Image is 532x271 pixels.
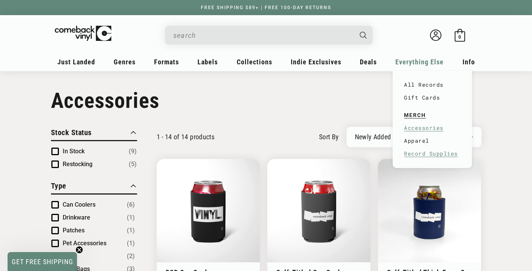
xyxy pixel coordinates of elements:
[197,58,218,66] span: Labels
[51,128,92,137] span: Stock Status
[57,58,95,66] span: Just Landed
[127,200,135,209] span: Number of products: (6)
[51,180,66,193] button: Filter by Type
[395,58,444,66] span: Everything Else
[127,239,135,248] span: Number of products: (1)
[404,91,461,104] a: Gift Cards
[463,58,475,66] span: Info
[404,121,461,134] a: Accessories
[63,148,85,155] span: In Stock
[291,58,341,66] span: Indie Exclusives
[127,252,135,261] span: Number of products: (2)
[404,78,461,91] a: All Records
[76,246,83,254] button: Close teaser
[404,147,461,160] a: Record Supplies
[51,127,92,140] button: Filter by Stock Status
[129,147,137,156] span: Number of products: (9)
[404,134,461,147] a: Apparel
[129,160,137,169] span: Number of products: (5)
[51,88,481,113] h1: Accessories
[173,28,352,43] input: When autocomplete results are available use up and down arrows to review and enter to select
[114,58,136,66] span: Genres
[63,201,96,208] span: Can Coolers
[63,214,90,221] span: Drinkware
[193,5,339,10] a: FREE SHIPPING $89+ | FREE 100-DAY RETURNS
[63,160,93,168] span: Restocking
[154,58,179,66] span: Formats
[127,213,135,222] span: Number of products: (1)
[165,26,373,45] div: Search
[127,226,135,235] span: Number of products: (1)
[63,240,106,247] span: Pet Accessories
[63,227,85,234] span: Patches
[319,132,339,142] label: sort by
[157,133,215,141] p: 1 - 14 of 14 products
[237,58,272,66] span: Collections
[353,26,373,45] button: Search
[51,181,66,190] span: Type
[360,58,377,66] span: Deals
[12,258,73,266] span: GET FREE SHIPPING
[8,252,77,271] div: GET FREE SHIPPINGClose teaser
[458,34,461,40] span: 0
